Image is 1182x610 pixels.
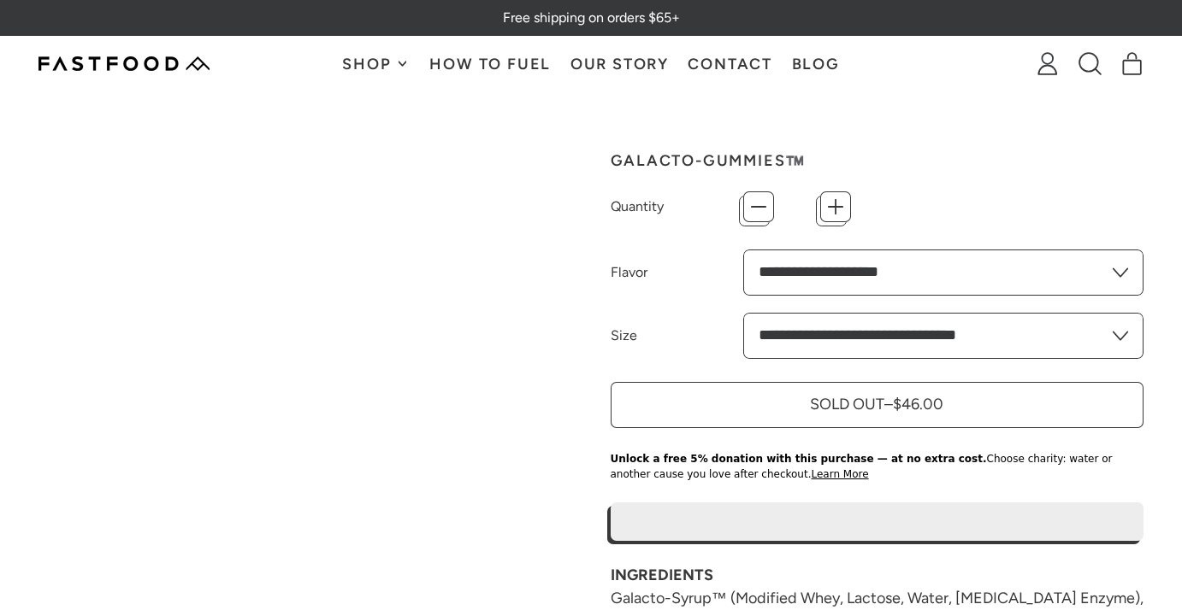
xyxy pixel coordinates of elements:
[820,191,851,222] button: +
[611,153,1144,168] h1: Galacto-Gummies™️
[333,37,420,91] button: Shop
[884,395,893,414] span: –
[611,382,1144,428] button: Sold Out–$46.00
[611,262,744,283] label: Flavor
[893,395,943,414] span: $46.00
[810,395,884,414] span: Sold Out
[678,37,782,91] a: Contact
[782,37,849,91] a: Blog
[611,326,744,346] label: Size
[342,56,395,72] span: Shop
[420,37,560,91] a: How To Fuel
[743,191,774,222] button: −
[611,196,744,217] label: Quantity
[38,56,210,71] img: Fastfood
[561,37,679,91] a: Our Story
[611,566,713,584] strong: INGREDIENTS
